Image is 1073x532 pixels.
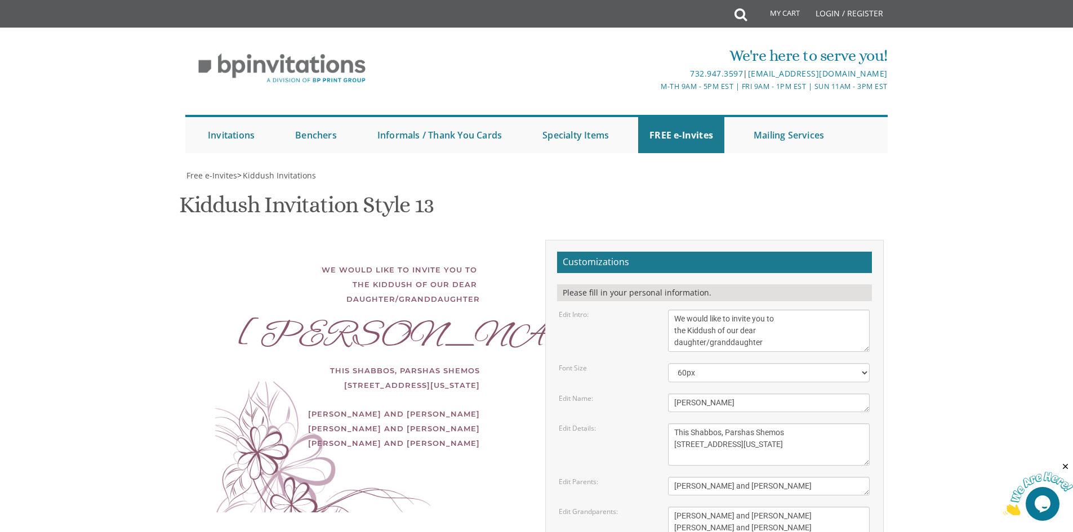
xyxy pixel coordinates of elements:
[1003,462,1073,515] iframe: chat widget
[557,252,872,273] h2: Customizations
[420,81,888,92] div: M-Th 9am - 5pm EST | Fri 9am - 1pm EST | Sun 11am - 3pm EST
[668,310,870,352] textarea: We would like to invite you to the Kiddush of our dear daughter/granddaughter
[366,117,513,153] a: Informals / Thank You Cards
[238,406,480,421] div: [PERSON_NAME] and [PERSON_NAME]
[531,117,620,153] a: Specialty Items
[185,170,237,181] a: Free e-Invites
[420,44,888,67] div: We're here to serve you!
[638,117,724,153] a: FREE e-Invites
[668,423,870,466] textarea: This Shabbos, Parshas Shemos [STREET_ADDRESS][US_STATE]
[559,363,587,373] label: Font Size
[559,477,598,486] label: Edit Parents:
[179,193,434,226] h1: Kiddush Invitation Style 13
[742,117,835,153] a: Mailing Services
[243,170,316,181] span: Kiddush Invitations
[186,170,237,181] span: Free e-Invites
[748,68,888,79] a: [EMAIL_ADDRESS][DOMAIN_NAME]
[668,394,870,412] textarea: [PERSON_NAME]
[559,423,596,433] label: Edit Details:
[420,67,888,81] div: |
[185,45,379,92] img: BP Invitation Loft
[559,507,618,516] label: Edit Grandparents:
[557,284,872,301] div: Please fill in your personal information.
[238,262,480,306] div: We would like to invite you to the Kiddush of our dear daughter/granddaughter
[559,394,593,403] label: Edit Name:
[284,117,348,153] a: Benchers
[197,117,266,153] a: Invitations
[746,1,808,29] a: My Cart
[238,329,480,343] div: [PERSON_NAME]
[668,477,870,495] textarea: [PERSON_NAME] and [PERSON_NAME]
[242,170,316,181] a: Kiddush Invitations
[690,68,743,79] a: 732.947.3597
[237,170,316,181] span: >
[238,363,480,392] div: This Shabbos, Parshas Shemos [STREET_ADDRESS][US_STATE]
[238,421,480,450] div: [PERSON_NAME] and [PERSON_NAME] [PERSON_NAME] and [PERSON_NAME]
[559,310,589,319] label: Edit Intro:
